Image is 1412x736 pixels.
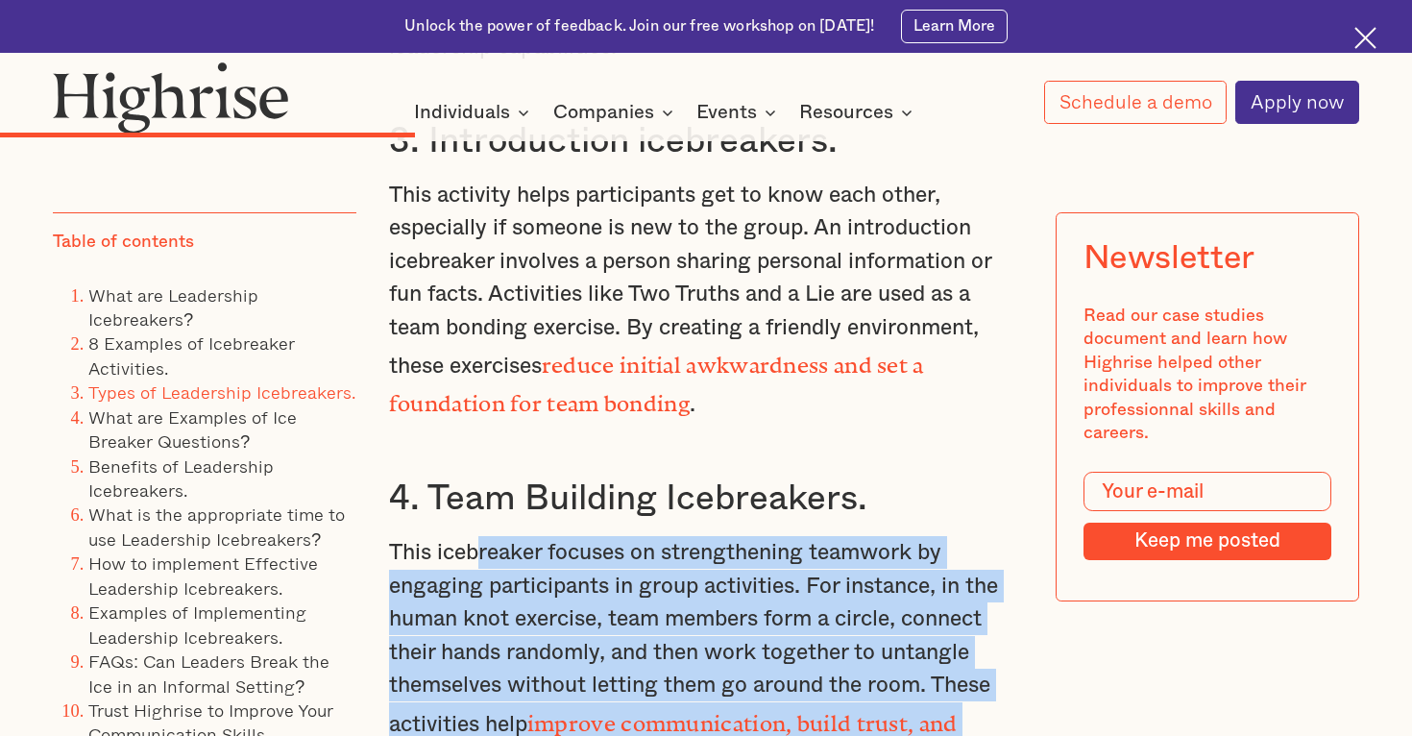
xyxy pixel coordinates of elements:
[389,353,924,405] strong: reduce initial awkwardness and set a foundation for team bonding
[88,501,345,552] a: What is the appropriate time to use Leadership Icebreakers?
[901,10,1008,43] a: Learn More
[553,101,654,124] div: Companies
[88,550,318,601] a: How to implement Effective Leadership Icebreakers.
[414,101,510,124] div: Individuals
[1083,239,1255,278] div: Newsletter
[389,477,1023,521] h3: 4. Team Building Icebreakers.
[696,101,782,124] div: Events
[1044,81,1227,124] a: Schedule a demo
[88,648,329,699] a: FAQs: Can Leaders Break the Ice in an Informal Setting?
[88,379,355,405] a: Types of Leadership Icebreakers.
[53,231,194,254] div: Table of contents
[414,101,535,124] div: Individuals
[404,16,874,37] div: Unlock the power of feedback. Join our free workshop on [DATE]!
[1083,472,1332,511] input: Your e-mail
[53,61,289,133] img: Highrise logo
[88,599,306,650] a: Examples of Implementing Leadership Icebreakers.
[696,101,757,124] div: Events
[88,281,258,331] a: What are Leadership Icebreakers?
[799,101,893,124] div: Resources
[1083,523,1332,560] input: Keep me posted
[88,403,297,454] a: What are Examples of Ice Breaker Questions?
[1083,305,1332,446] div: Read our case studies document and learn how Highrise helped other individuals to improve their p...
[1354,27,1376,49] img: Cross icon
[799,101,918,124] div: Resources
[88,330,295,380] a: 8 Examples of Icebreaker Activities.
[389,179,1023,422] p: This activity helps participants get to know each other, especially if someone is new to the grou...
[1235,81,1359,124] a: Apply now
[1083,472,1332,559] form: Modal Form
[88,452,274,503] a: Benefits of Leadership Icebreakers.
[553,101,679,124] div: Companies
